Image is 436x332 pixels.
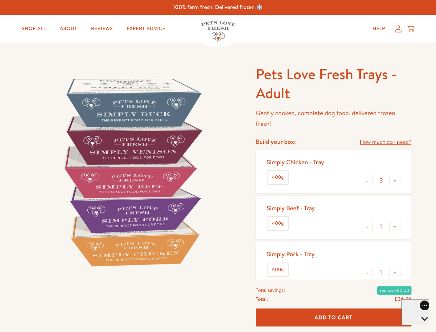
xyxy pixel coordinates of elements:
[268,263,288,276] label: 400g
[256,65,411,102] h1: Pets Love Fresh Trays - Adult
[314,314,352,321] span: Add To Cart
[256,108,411,129] p: Gently cooked, complete dog food, delivered frozen fresh!
[121,22,171,36] a: Expert Advice
[268,171,288,184] label: 400g
[201,21,235,42] img: Pets Love Fresh
[389,175,400,186] button: +
[267,250,315,258] div: Simply Pork - Tray
[389,267,400,278] button: +
[256,308,411,327] button: Add To Cart
[256,295,268,304] span: Total:
[25,65,239,279] img: Pets Love Fresh Trays - Adult
[362,221,373,232] button: -
[367,22,391,36] a: Help
[362,267,373,278] button: -
[256,138,296,146] h4: Build your box:
[362,175,373,186] button: -
[360,138,411,147] a: How much do I need?
[267,204,315,212] div: Simply Beef - Tray
[256,286,285,295] span: Total savings:
[54,22,83,36] a: About
[267,158,324,166] div: Simply Chicken - Tray
[268,217,288,230] label: 400g
[16,22,51,36] a: Shop All
[85,22,118,36] a: Reviews
[377,286,411,295] span: You save £0.00
[394,295,411,303] span: £36.75
[389,221,400,232] button: +
[401,299,429,325] iframe: Gorgias live chat messenger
